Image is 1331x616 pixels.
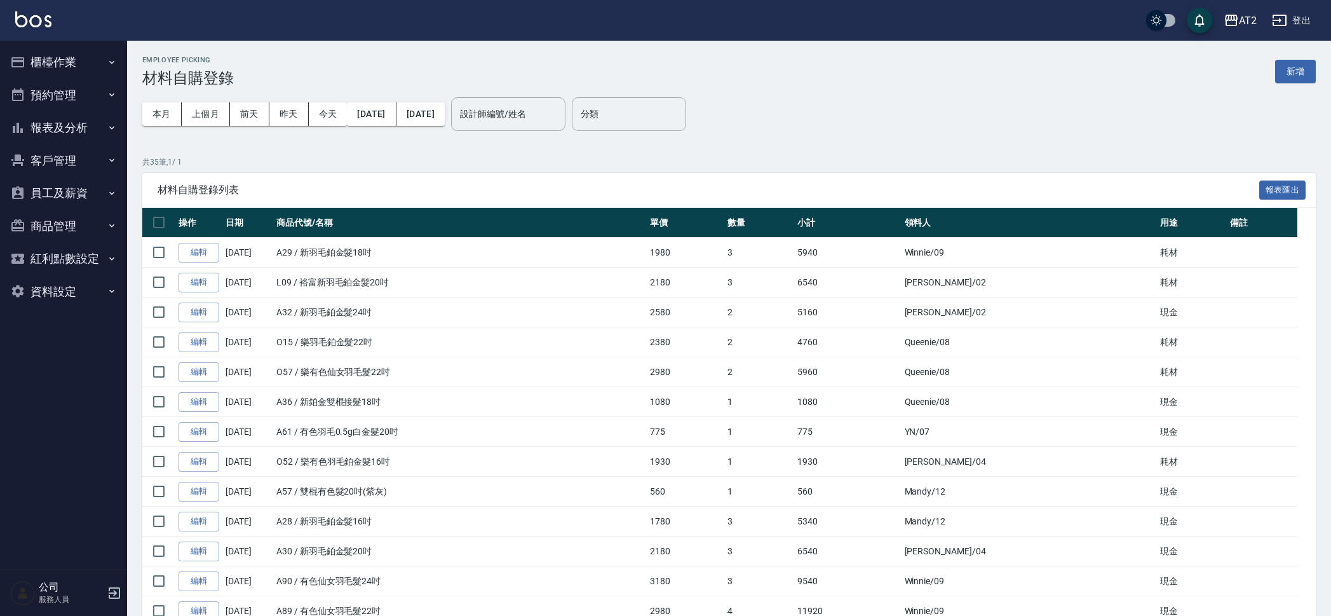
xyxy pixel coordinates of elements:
td: L09 / 裕富新羽毛鉑金髮20吋 [273,268,647,298]
td: [DATE] [222,417,273,447]
button: 櫃檯作業 [5,46,122,79]
td: 2 [724,298,794,327]
a: 編輯 [179,332,219,352]
a: 編輯 [179,572,219,591]
td: 1 [724,417,794,447]
h2: Employee Picking [142,56,234,64]
td: 現金 [1157,477,1227,507]
td: Mandy /12 [902,477,1158,507]
td: 5940 [794,238,901,268]
button: 資料設定 [5,275,122,308]
td: 耗材 [1157,268,1227,298]
td: 1 [724,477,794,507]
button: 今天 [309,102,348,126]
button: 預約管理 [5,79,122,112]
button: 登出 [1267,9,1316,32]
td: 3 [724,537,794,566]
td: 2580 [647,298,724,327]
td: Mandy /12 [902,507,1158,537]
th: 用途 [1157,208,1227,238]
td: 1930 [794,447,901,477]
td: 3 [724,238,794,268]
td: [DATE] [222,268,273,298]
td: Winnie /09 [902,238,1158,268]
td: 3 [724,268,794,298]
td: [DATE] [222,507,273,537]
td: 現金 [1157,566,1227,596]
td: A29 / 新羽毛鉑金髮18吋 [273,238,647,268]
td: O52 / 樂有色羽毛鉑金髮16吋 [273,447,647,477]
h3: 材料自購登錄 [142,69,234,87]
button: 新增 [1275,60,1316,83]
div: AT2 [1239,13,1257,29]
td: 1080 [647,387,724,417]
td: Queenie /08 [902,387,1158,417]
td: A32 / 新羽毛鉑金髮24吋 [273,298,647,327]
a: 編輯 [179,512,219,531]
td: 9540 [794,566,901,596]
img: Logo [15,11,51,27]
button: 紅利點數設定 [5,242,122,275]
button: 本月 [142,102,182,126]
td: 3 [724,507,794,537]
td: 耗材 [1157,238,1227,268]
button: 客戶管理 [5,144,122,177]
td: Queenie /08 [902,357,1158,387]
a: 編輯 [179,542,219,561]
td: [DATE] [222,327,273,357]
p: 共 35 筆, 1 / 1 [142,156,1316,168]
td: 現金 [1157,417,1227,447]
button: 員工及薪資 [5,177,122,210]
td: [DATE] [222,387,273,417]
td: [PERSON_NAME] /04 [902,537,1158,566]
td: A28 / 新羽毛鉑金髮16吋 [273,507,647,537]
td: A36 / 新鉑金雙棍接髮18吋 [273,387,647,417]
td: 775 [794,417,901,447]
td: A90 / 有色仙女羽毛髮24吋 [273,566,647,596]
a: 編輯 [179,392,219,412]
td: [PERSON_NAME] /04 [902,447,1158,477]
a: 編輯 [179,482,219,502]
th: 日期 [222,208,273,238]
a: 編輯 [179,243,219,263]
td: [DATE] [222,357,273,387]
img: Person [10,580,36,606]
td: [DATE] [222,447,273,477]
button: 上個月 [182,102,230,126]
button: [DATE] [347,102,396,126]
td: 1 [724,387,794,417]
td: O15 / 樂羽毛鉑金髮22吋 [273,327,647,357]
a: 新增 [1275,65,1316,77]
button: 昨天 [269,102,309,126]
button: [DATE] [396,102,445,126]
td: A30 / 新羽毛鉑金髮20吋 [273,537,647,566]
th: 小計 [794,208,901,238]
a: 編輯 [179,273,219,292]
p: 服務人員 [39,594,104,605]
button: AT2 [1219,8,1262,34]
th: 備註 [1227,208,1297,238]
a: 編輯 [179,303,219,322]
button: 前天 [230,102,269,126]
td: 2380 [647,327,724,357]
td: A57 / 雙棍有色髮20吋(紫灰) [273,477,647,507]
a: 報表匯出 [1259,183,1306,195]
td: 耗材 [1157,327,1227,357]
a: 編輯 [179,422,219,442]
td: 3180 [647,566,724,596]
td: 1 [724,447,794,477]
td: 1080 [794,387,901,417]
th: 單價 [647,208,724,238]
td: [DATE] [222,238,273,268]
a: 編輯 [179,362,219,382]
td: 1930 [647,447,724,477]
td: 775 [647,417,724,447]
td: Winnie /09 [902,566,1158,596]
td: [PERSON_NAME] /02 [902,268,1158,298]
td: O57 / 樂有色仙女羽毛髮22吋 [273,357,647,387]
td: 2180 [647,537,724,566]
td: 2 [724,327,794,357]
td: 6540 [794,537,901,566]
td: 5160 [794,298,901,327]
button: 商品管理 [5,210,122,243]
